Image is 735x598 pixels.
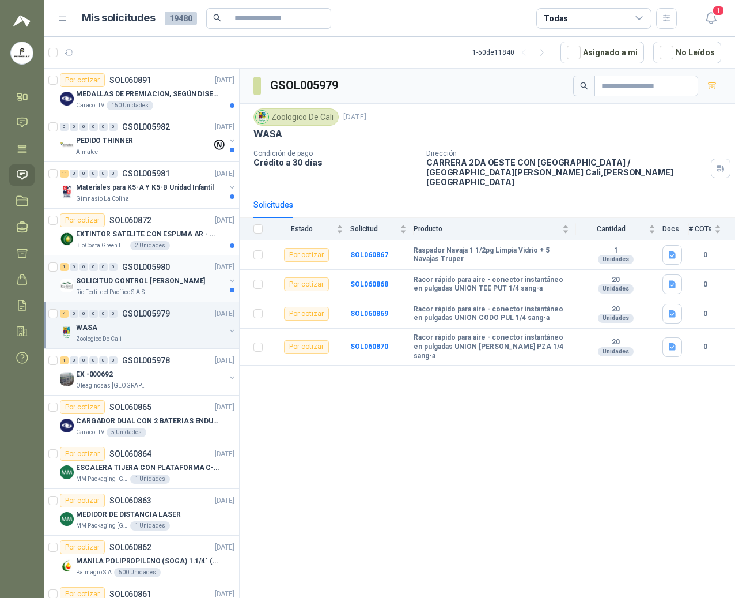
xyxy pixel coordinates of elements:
[107,428,146,437] div: 5 Unidades
[414,333,569,360] b: Racor rápido para aire - conector instantáneo en pulgadas UNION [PERSON_NAME] PZA 1/4 sang-a
[44,69,239,115] a: Por cotizarSOL060891[DATE] Company LogoMEDALLAS DE PREMIACION, SEGÚN DISEÑO ADJUNTO(ADJUNTAR COTI...
[76,276,205,287] p: SOLICITUD CONTROL [PERSON_NAME]
[60,170,69,178] div: 11
[60,73,105,87] div: Por cotizar
[109,497,151,505] p: SOL060863
[99,170,108,178] div: 0
[215,75,234,86] p: [DATE]
[472,43,551,62] div: 1 - 50 de 11840
[60,559,74,573] img: Company Logo
[215,309,234,319] p: [DATE]
[215,355,234,366] p: [DATE]
[114,568,161,577] div: 500 Unidades
[79,310,88,318] div: 0
[580,82,588,90] span: search
[689,309,721,319] b: 0
[60,372,74,386] img: Company Logo
[414,276,569,294] b: Racor rápido para aire - conector instantáneo en pulgadas UNION TEE PUT 1/4 sang-a
[76,462,219,473] p: ESCALERA TIJERA CON PLATAFORMA C-2347-03
[253,149,417,157] p: Condición de pago
[270,77,340,95] h3: GSOL005979
[350,280,388,288] b: SOL060868
[60,447,105,461] div: Por cotizar
[60,494,105,507] div: Por cotizar
[215,449,234,460] p: [DATE]
[109,76,151,84] p: SOL060891
[662,218,689,240] th: Docs
[60,465,74,479] img: Company Logo
[60,310,69,318] div: 4
[598,255,634,264] div: Unidades
[79,170,88,178] div: 0
[60,232,74,246] img: Company Logo
[60,123,69,131] div: 0
[89,310,98,318] div: 0
[122,123,170,131] p: GSOL005982
[76,136,133,146] p: PEDIDO THINNER
[130,241,170,250] div: 2 Unidades
[350,251,388,259] a: SOL060867
[653,42,721,63] button: No Leídos
[76,509,181,520] p: MEDIDOR DE DISTANCIA LASER
[576,338,656,347] b: 20
[350,343,388,351] a: SOL060870
[60,138,74,152] img: Company Logo
[99,123,108,131] div: 0
[426,149,706,157] p: Dirección
[70,310,78,318] div: 0
[11,42,33,64] img: Company Logo
[60,356,69,364] div: 1
[253,157,417,167] p: Crédito a 30 días
[60,279,74,292] img: Company Logo
[89,170,98,178] div: 0
[253,108,339,126] div: Zoologico De Cali
[109,123,118,131] div: 0
[576,305,656,314] b: 20
[109,450,151,458] p: SOL060864
[76,556,219,567] p: MANILA POLIPROPILENO (SOGA) 1.1/4" (32MM) marca tesicol
[598,284,634,294] div: Unidades
[44,442,239,489] a: Por cotizarSOL060864[DATE] Company LogoESCALERA TIJERA CON PLATAFORMA C-2347-03MM Packaging [GEOG...
[60,540,105,554] div: Por cotizar
[76,428,104,437] p: Caracol TV
[270,218,350,240] th: Estado
[122,310,170,318] p: GSOL005979
[560,42,644,63] button: Asignado a mi
[689,341,721,352] b: 0
[598,347,634,356] div: Unidades
[109,543,151,551] p: SOL060862
[76,568,112,577] p: Palmagro S.A
[215,215,234,226] p: [DATE]
[284,277,329,291] div: Por cotizar
[576,225,646,233] span: Cantidad
[576,218,662,240] th: Cantidad
[215,122,234,133] p: [DATE]
[76,148,98,157] p: Almatec
[350,218,414,240] th: Solicitud
[253,128,282,140] p: WASA
[284,307,329,321] div: Por cotizar
[109,216,151,224] p: SOL060872
[60,307,237,344] a: 4 0 0 0 0 0 GSOL005979[DATE] Company LogoWASAZoologico De Cali
[99,310,108,318] div: 0
[76,101,104,110] p: Caracol TV
[79,123,88,131] div: 0
[76,334,122,344] p: Zoologico De Cali
[76,194,129,204] p: Gimnasio La Colina
[60,353,237,390] a: 1 0 0 0 0 0 GSOL005978[DATE] Company LogoEX -000692Oleaginosas [GEOGRAPHIC_DATA][PERSON_NAME]
[60,260,237,297] a: 1 0 0 0 0 0 GSOL005980[DATE] Company LogoSOLICITUD CONTROL [PERSON_NAME]Rio Fertil del Pacífico S...
[109,590,151,598] p: SOL060861
[109,263,118,271] div: 0
[689,225,712,233] span: # COTs
[107,101,153,110] div: 150 Unidades
[99,263,108,271] div: 0
[109,310,118,318] div: 0
[576,276,656,285] b: 20
[122,263,170,271] p: GSOL005980
[60,213,105,227] div: Por cotizar
[426,157,706,187] p: CARRERA 2DA OESTE CON [GEOGRAPHIC_DATA] / [GEOGRAPHIC_DATA][PERSON_NAME] Cali , [PERSON_NAME][GEO...
[350,225,397,233] span: Solicitud
[60,325,74,339] img: Company Logo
